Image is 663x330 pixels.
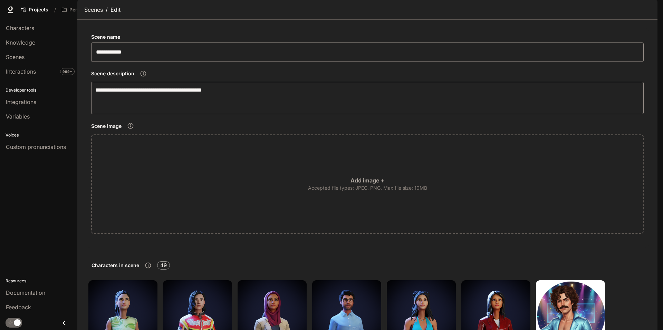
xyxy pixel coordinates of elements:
[86,253,649,277] button: Characters in scene49
[106,6,108,14] div: /
[91,123,122,130] h6: Scene image
[350,177,384,185] p: Add image +
[157,262,170,268] span: 49
[84,6,103,14] a: Scenes
[69,7,108,13] p: Pen Pals [Production]
[110,6,121,14] p: Edit
[59,3,119,17] button: Open workspace menu
[91,34,120,40] h6: Scene name
[308,185,427,191] p: Accepted file types: JPEG, PNG. Max file size: 10MB
[91,70,134,77] h6: Scene description
[92,262,139,269] h6: Characters in scene
[29,7,48,13] span: Projects
[18,3,51,17] a: Go to projects
[51,6,59,13] div: /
